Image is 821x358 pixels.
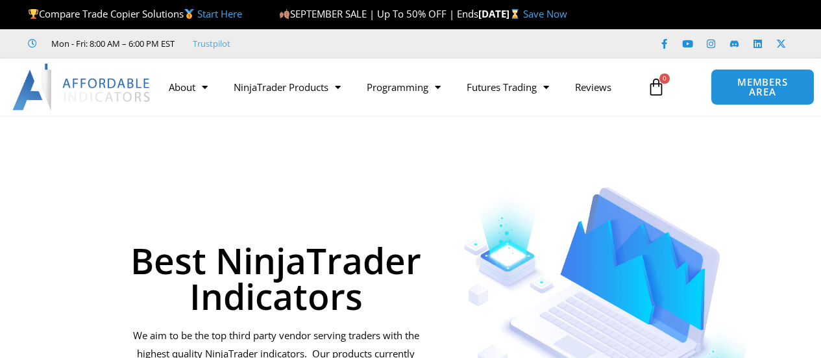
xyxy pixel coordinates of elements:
a: Reviews [562,72,624,102]
a: MEMBERS AREA [711,69,814,105]
strong: [DATE] [478,7,523,20]
img: LogoAI | Affordable Indicators – NinjaTrader [12,64,152,110]
img: ⌛ [510,9,520,19]
span: 0 [659,73,670,84]
span: Compare Trade Copier Solutions [28,7,242,20]
a: Start Here [197,7,242,20]
a: 0 [628,68,685,106]
a: About [156,72,221,102]
a: Trustpilot [193,36,230,51]
a: Save Now [523,7,567,20]
img: 🥇 [184,9,194,19]
a: Programming [354,72,454,102]
h1: Best NinjaTrader Indicators [120,242,432,314]
a: NinjaTrader Products [221,72,354,102]
span: MEMBERS AREA [724,77,800,97]
span: Mon - Fri: 8:00 AM – 6:00 PM EST [48,36,175,51]
span: SEPTEMBER SALE | Up To 50% OFF | Ends [279,7,478,20]
img: 🍂 [280,9,289,19]
a: Futures Trading [454,72,562,102]
nav: Menu [156,72,641,102]
img: 🏆 [29,9,38,19]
